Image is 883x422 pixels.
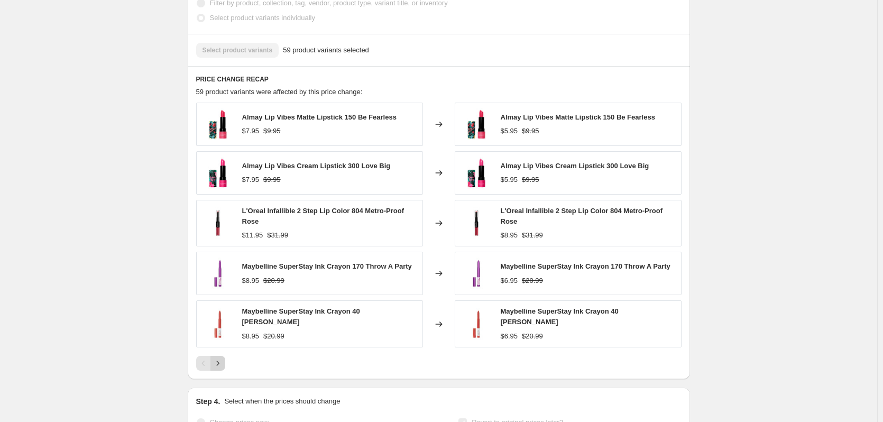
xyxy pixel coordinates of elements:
[522,331,543,342] strike: $20.99
[202,308,234,340] img: 1-Photoroom_e82902ed-b1eb-45b7-98f4-b2502c11218b_80x.webp
[263,276,284,286] strike: $20.99
[242,331,260,342] div: $8.95
[210,356,225,371] button: Next
[283,45,369,56] span: 59 product variants selected
[267,230,288,241] strike: $31.99
[242,175,260,185] div: $7.95
[263,126,281,136] strike: $9.95
[461,108,492,140] img: LVBF-Photoroom_80x.webp
[461,157,492,189] img: LVGB111_80x.webp
[522,230,543,241] strike: $31.99
[196,88,363,96] span: 59 product variants were affected by this price change:
[242,126,260,136] div: $7.95
[501,230,518,241] div: $8.95
[461,258,492,289] img: 1-Photoroom_d6d2463a-b85f-475b-ae1a-b53c984f0544_80x.webp
[501,175,518,185] div: $5.95
[242,307,360,326] span: Maybelline SuperStay Ink Crayon 40 [PERSON_NAME]
[461,207,492,239] img: L_Oreal-Infallible-2-Step-Lip-Color-804-Metro-Proof-Rose-1_80x.jpg
[242,262,412,270] span: Maybelline SuperStay Ink Crayon 170 Throw A Party
[263,331,284,342] strike: $20.99
[501,307,619,326] span: Maybelline SuperStay Ink Crayon 40 [PERSON_NAME]
[501,126,518,136] div: $5.95
[196,75,682,84] h6: PRICE CHANGE RECAP
[522,175,539,185] strike: $9.95
[522,126,539,136] strike: $9.95
[501,276,518,286] div: $6.95
[202,108,234,140] img: LVBF-Photoroom_80x.webp
[501,162,649,170] span: Almay Lip Vibes Cream Lipstick 300 Love Big
[522,276,543,286] strike: $20.99
[501,262,670,270] span: Maybelline SuperStay Ink Crayon 170 Throw A Party
[210,14,315,22] span: Select product variants individually
[242,162,391,170] span: Almay Lip Vibes Cream Lipstick 300 Love Big
[501,207,663,225] span: L'Oreal Infallible 2 Step Lip Color 804 Metro-Proof Rose
[202,207,234,239] img: L_Oreal-Infallible-2-Step-Lip-Color-804-Metro-Proof-Rose-1_80x.jpg
[196,396,220,407] h2: Step 4.
[461,308,492,340] img: 1-Photoroom_e82902ed-b1eb-45b7-98f4-b2502c11218b_80x.webp
[242,230,263,241] div: $11.95
[202,157,234,189] img: LVGB111_80x.webp
[196,356,225,371] nav: Pagination
[501,113,655,121] span: Almay Lip Vibes Matte Lipstick 150 Be Fearless
[242,207,404,225] span: L'Oreal Infallible 2 Step Lip Color 804 Metro-Proof Rose
[501,331,518,342] div: $6.95
[224,396,340,407] p: Select when the prices should change
[242,113,397,121] span: Almay Lip Vibes Matte Lipstick 150 Be Fearless
[242,276,260,286] div: $8.95
[263,175,281,185] strike: $9.95
[202,258,234,289] img: 1-Photoroom_d6d2463a-b85f-475b-ae1a-b53c984f0544_80x.webp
